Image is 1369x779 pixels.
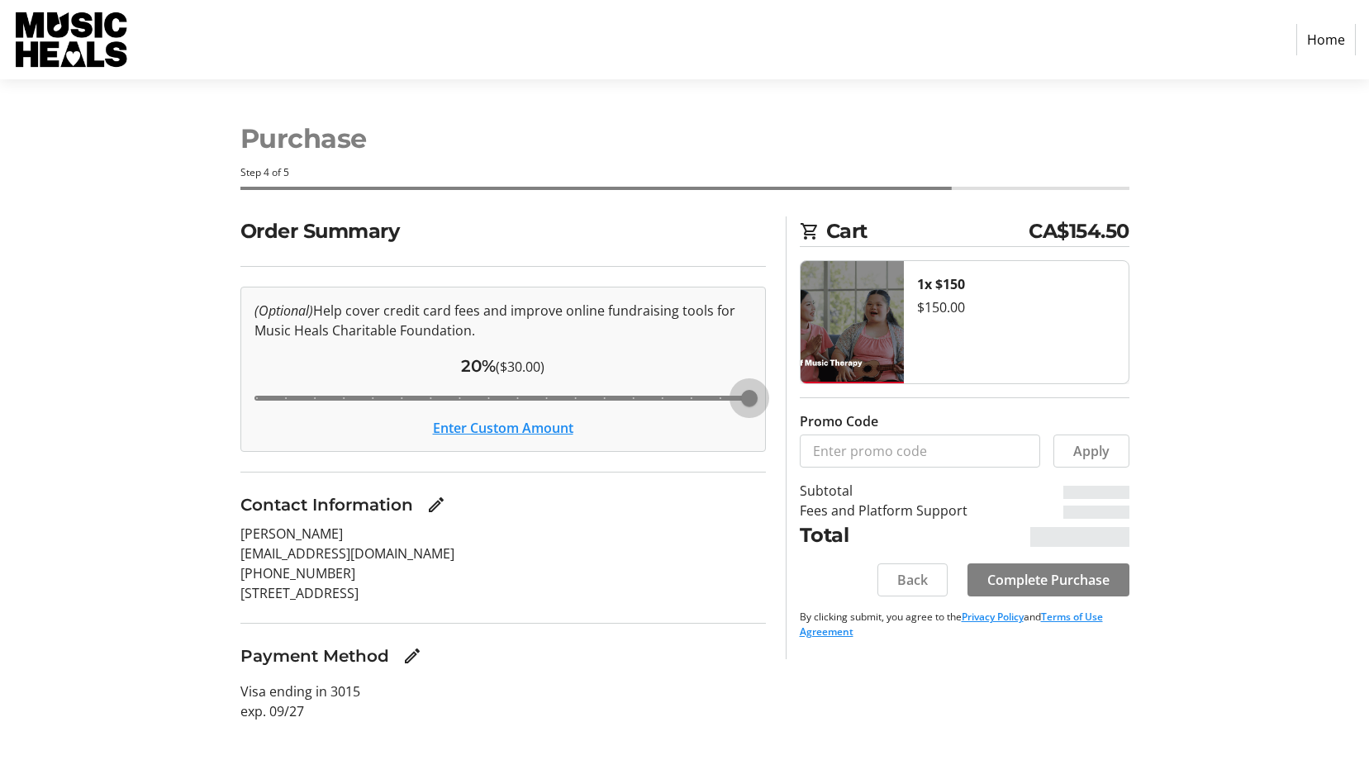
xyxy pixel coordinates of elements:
[877,563,948,596] button: Back
[433,418,573,438] button: Enter Custom Amount
[240,682,766,721] p: Visa ending in 3015 exp. 09/27
[1073,441,1110,461] span: Apply
[826,216,1029,246] span: Cart
[396,639,429,672] button: Edit Payment Method
[240,165,1129,180] div: Step 4 of 5
[240,644,389,668] h3: Payment Method
[962,610,1024,624] a: Privacy Policy
[1296,24,1356,55] a: Home
[240,583,766,603] p: [STREET_ADDRESS]
[254,302,313,320] em: (Optional)
[1053,435,1129,468] button: Apply
[987,570,1110,590] span: Complete Purchase
[240,524,766,544] p: [PERSON_NAME]
[801,261,904,383] img: $150
[800,520,1007,550] td: Total
[240,216,766,246] h2: Order Summary
[917,275,965,293] strong: 1x $150
[800,501,1007,520] td: Fees and Platform Support
[461,356,496,376] span: 20%
[917,297,1115,317] div: $150.00
[800,610,1129,639] p: By clicking submit, you agree to the and
[240,119,1129,159] h1: Purchase
[967,563,1129,596] button: Complete Purchase
[420,488,453,521] button: Edit Contact Information
[240,544,766,563] p: [EMAIL_ADDRESS][DOMAIN_NAME]
[13,7,131,73] img: Music Heals Charitable Foundation's Logo
[254,354,752,378] div: ($30.00)
[800,411,878,431] label: Promo Code
[800,610,1103,639] a: Terms of Use Agreement
[1029,216,1129,246] span: CA$154.50
[897,570,928,590] span: Back
[254,301,752,340] p: Help cover credit card fees and improve online fundraising tools for Music Heals Charitable Found...
[800,435,1040,468] input: Enter promo code
[800,481,1007,501] td: Subtotal
[240,492,413,517] h3: Contact Information
[240,563,766,583] p: [PHONE_NUMBER]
